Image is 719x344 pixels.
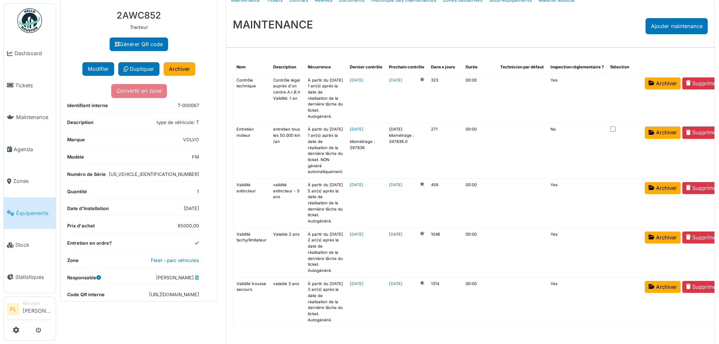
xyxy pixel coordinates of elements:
th: Durée [462,61,497,74]
th: Récurrence [304,61,347,74]
dt: Marque [67,136,85,147]
dt: Date d'Installation [67,205,109,215]
dt: Numéro de Série [67,171,106,181]
a: [DATE] [389,182,403,188]
a: Zones [4,165,56,197]
h3: 2AWC852 [67,10,211,21]
a: Archiver [645,232,681,243]
th: Nom [233,61,270,74]
td: entretien tous les 50.000 km /an [270,123,304,179]
a: Tickets [4,70,56,102]
span: translation missing: fr.shared.yes [550,232,557,236]
a: [DATE] [350,232,363,236]
span: Tickets [15,82,52,89]
span: translation missing: fr.shared.yes [550,183,557,187]
td: Validité extincteur [233,178,270,228]
dd: FM [192,154,199,161]
a: Générer QR code [110,37,168,51]
a: [DATE] [350,183,363,187]
a: [DATE] [350,78,363,82]
td: 459 [428,178,462,228]
th: Technicien par défaut [497,61,547,74]
a: Dashboard [4,37,56,70]
dd: 1 [197,188,199,195]
li: FL [7,303,19,316]
a: FL Manager[PERSON_NAME] [7,300,52,320]
th: Inspection réglementaire ? [547,61,607,74]
td: Entretien moteur [233,123,270,179]
th: Dernier contrôle [347,61,386,74]
span: Stock [15,241,52,249]
td: À partir du [DATE] 1 an(s) après la date de réalisation de la dernière tâche du ticket. Autogénéré. [304,74,347,123]
dt: Modèle [67,154,84,164]
a: Agenda [4,133,56,166]
dt: Description [67,119,94,129]
span: translation missing: fr.shared.yes [550,281,557,286]
p: Tracteur [67,24,211,31]
dt: Prix d'achat [67,222,95,233]
td: 1046 [428,228,462,277]
dt: Identifiant interne [67,102,108,112]
a: [DATE] [389,281,403,287]
td: kilométrage : 297836 [347,123,386,179]
dt: Code QR interne [67,291,105,302]
a: Archiver [645,281,681,293]
span: Agenda [14,145,52,153]
button: Modifier [82,62,114,76]
td: 00:00 [462,228,497,277]
dd: [US_VEHICLE_IDENTIFICATION_NUMBER] [109,171,199,178]
a: [DATE] [350,281,363,286]
dd: [PERSON_NAME] [156,274,199,281]
dd: VOLVO [183,136,199,143]
a: [DATE] [389,77,403,84]
a: Archiver [164,62,195,76]
td: 00:00 [462,178,497,228]
a: Archiver [645,182,681,194]
td: À partir du [DATE] 5 an(s) après la date de réalisation de la dernière tâche du ticket. Autogénéré. [304,178,347,228]
span: Équipements [16,209,52,217]
dt: Quantité [67,188,87,199]
dd: 85000,00 [178,222,199,229]
div: Manager [23,300,52,307]
td: 1314 [428,277,462,327]
td: 271 [428,123,462,179]
a: Équipements [4,197,56,229]
a: Dupliquer [118,62,159,76]
td: Validité trousse secours [233,277,270,327]
td: validité extincteur - 5 ans [270,178,304,228]
a: [DATE] [350,127,363,131]
th: Prochain contrôle [386,61,428,74]
td: 00:00 [462,74,497,123]
td: 00:00 [462,123,497,179]
th: Sélection [607,61,642,74]
td: [DATE] kilométrage : 347836.0 [386,123,428,179]
dt: Zone [67,257,79,267]
span: translation missing: fr.shared.no [550,127,556,131]
dd: [DATE] [184,205,199,212]
td: valable 3 ans [270,277,304,327]
span: Dashboard [14,49,52,57]
a: [DATE] [389,232,403,238]
span: Statistiques [15,273,52,281]
td: Validité tachy/limitateur [233,228,270,277]
a: Archiver [645,126,681,138]
img: Badge_color-CXgf-gQk.svg [17,8,42,33]
dd: T-000067 [178,102,199,109]
td: 323 [428,74,462,123]
td: À partir du [DATE] 3 an(s) après la date de réalisation de la dernière tâche du ticket. Autogénéré. [304,277,347,327]
td: 00:00 [462,277,497,327]
div: Ajouter maintenance [646,18,708,34]
span: Zones [13,177,52,185]
a: Fleet - parc véhicules [151,257,199,263]
dd: [URL][DOMAIN_NAME] [149,291,199,298]
a: Stock [4,229,56,261]
li: [PERSON_NAME] [23,300,52,318]
a: Maintenance [4,101,56,133]
th: Dans x jours [428,61,462,74]
dd: type de véhicule: T [157,119,199,126]
dt: Entretien en ordre? [67,240,112,250]
h3: MAINTENANCE [233,18,313,31]
td: À partir du [DATE] 1 an(s) après la date de réalisation de la dernière tâche du ticket. NON génér... [304,123,347,179]
td: À partir du [DATE] 2 an(s) après la date de réalisation de la dernière tâche du ticket. Autogénéré. [304,228,347,277]
a: Archiver [645,77,681,89]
